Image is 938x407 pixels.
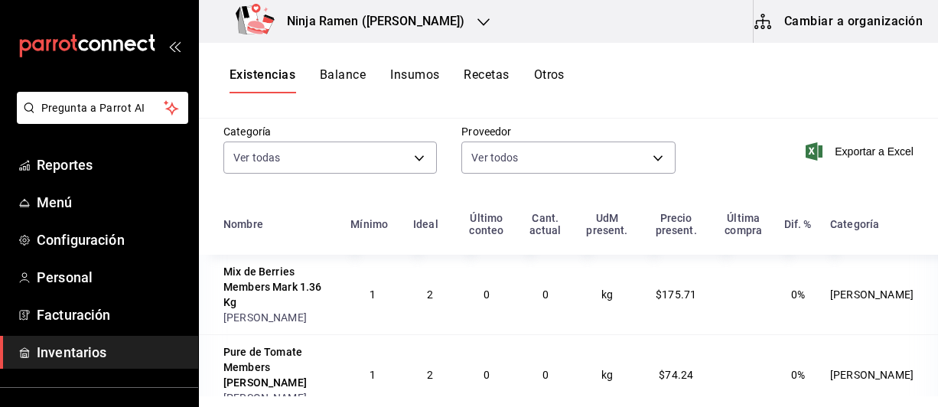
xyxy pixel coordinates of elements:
button: Recetas [464,67,509,93]
span: 0 [484,369,490,381]
h3: Ninja Ramen ([PERSON_NAME]) [275,12,465,31]
span: 0% [791,288,805,301]
span: Configuración [37,230,186,250]
button: Balance [320,67,366,93]
div: Mínimo [350,218,388,230]
div: Ideal [413,218,438,230]
span: 1 [370,288,376,301]
div: Categoría [830,218,879,230]
span: Ver todas [233,150,280,165]
button: Existencias [230,67,295,93]
span: 0 [484,288,490,301]
button: Otros [534,67,565,93]
div: navigation tabs [230,67,565,93]
div: UdM present. [583,212,630,236]
span: 1 [370,369,376,381]
a: Pregunta a Parrot AI [11,111,188,127]
div: Precio present. [650,212,703,236]
span: 0% [791,369,805,381]
span: Inventarios [37,342,186,363]
button: Insumos [390,67,439,93]
span: Pregunta a Parrot AI [41,100,164,116]
span: 2 [427,288,433,301]
div: [PERSON_NAME] [223,390,332,405]
div: Último conteo [466,212,508,236]
div: Nombre [223,218,263,230]
span: Menú [37,192,186,213]
div: Última compra [721,212,766,236]
span: 2 [427,369,433,381]
div: Pure de Tomate Members [PERSON_NAME] [223,344,332,390]
div: Cant. actual [526,212,565,236]
span: Personal [37,267,186,288]
label: Proveedor [461,126,675,137]
button: Exportar a Excel [809,142,914,161]
span: $175.71 [656,288,696,301]
span: Ver todos [471,150,518,165]
div: Mix de Berries Members Mark 1.36 Kg [223,264,332,310]
span: Facturación [37,304,186,325]
td: [PERSON_NAME] [821,255,938,334]
label: Categoría [223,126,437,137]
button: open_drawer_menu [168,40,181,52]
div: Dif. % [784,218,812,230]
span: 0 [542,369,549,381]
td: kg [574,255,640,334]
button: Pregunta a Parrot AI [17,92,188,124]
span: 0 [542,288,549,301]
div: [PERSON_NAME] [223,310,332,325]
span: $74.24 [659,369,693,381]
span: Reportes [37,155,186,175]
